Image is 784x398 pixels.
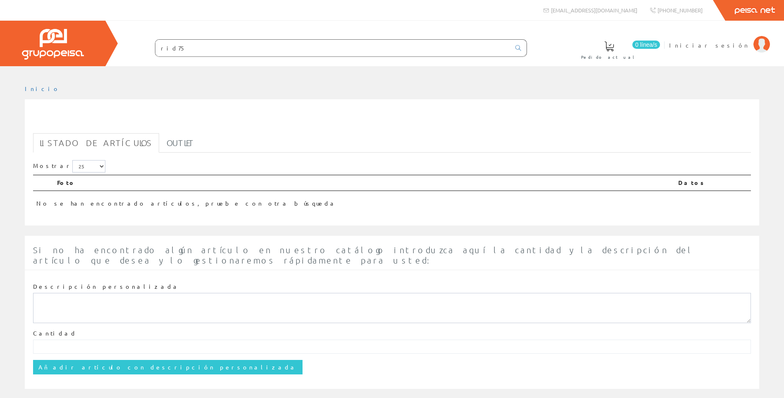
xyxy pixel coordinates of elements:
span: [PHONE_NUMBER] [658,7,703,14]
img: Grupo Peisa [22,29,84,60]
th: Datos [675,175,751,191]
label: Cantidad [33,329,77,338]
input: Buscar ... [155,40,510,56]
label: Mostrar [33,160,105,173]
a: Iniciar sesión [669,34,770,42]
h1: rid75 [33,113,751,129]
select: Mostrar [72,160,105,173]
span: Si no ha encontrado algún artículo en nuestro catálogo introduzca aquí la cantidad y la descripci... [33,245,695,265]
span: 0 línea/s [632,41,660,49]
span: Iniciar sesión [669,41,749,49]
label: Descripción personalizada [33,283,180,291]
span: Pedido actual [581,53,637,61]
a: Outlet [160,133,201,153]
th: Foto [54,175,675,191]
input: Añadir artículo con descripción personalizada [33,360,303,374]
a: Inicio [25,85,60,92]
a: Listado de artículos [33,133,159,153]
span: [EMAIL_ADDRESS][DOMAIN_NAME] [551,7,637,14]
td: No se han encontrado artículos, pruebe con otra búsqueda [33,191,675,211]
